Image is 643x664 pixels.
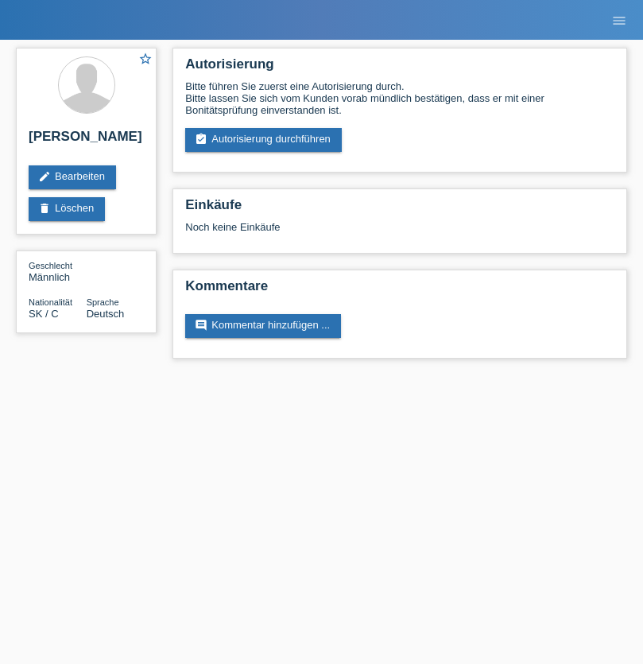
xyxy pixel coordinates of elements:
[138,52,153,66] i: star_border
[195,319,207,332] i: comment
[195,133,207,146] i: assignment_turned_in
[29,165,116,189] a: editBearbeiten
[185,80,614,116] div: Bitte führen Sie zuerst eine Autorisierung durch. Bitte lassen Sie sich vom Kunden vorab mündlich...
[87,308,125,320] span: Deutsch
[185,278,614,302] h2: Kommentare
[29,129,144,153] h2: [PERSON_NAME]
[138,52,153,68] a: star_border
[29,297,72,307] span: Nationalität
[185,197,614,221] h2: Einkäufe
[185,128,342,152] a: assignment_turned_inAutorisierung durchführen
[29,197,105,221] a: deleteLöschen
[87,297,119,307] span: Sprache
[603,15,635,25] a: menu
[38,202,51,215] i: delete
[611,13,627,29] i: menu
[185,56,614,80] h2: Autorisierung
[29,261,72,270] span: Geschlecht
[185,221,614,245] div: Noch keine Einkäufe
[38,170,51,183] i: edit
[29,308,59,320] span: Slowakei / C / 27.04.1988
[185,314,341,338] a: commentKommentar hinzufügen ...
[29,259,87,283] div: Männlich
